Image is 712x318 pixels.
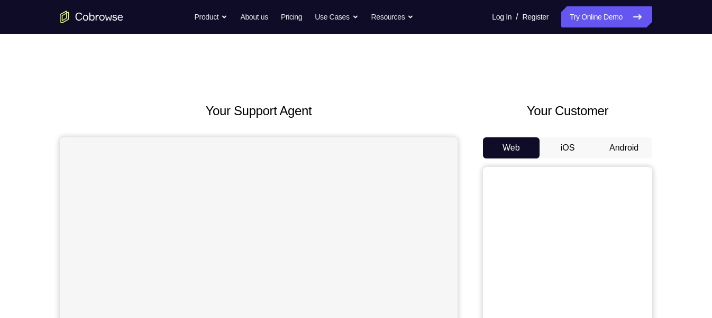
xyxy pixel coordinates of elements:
[596,137,652,158] button: Android
[60,101,458,120] h2: Your Support Agent
[516,11,518,23] span: /
[523,6,549,27] a: Register
[492,6,512,27] a: Log In
[281,6,302,27] a: Pricing
[60,11,123,23] a: Go to the home page
[371,6,414,27] button: Resources
[483,137,540,158] button: Web
[540,137,596,158] button: iOS
[561,6,652,27] a: Try Online Demo
[195,6,228,27] button: Product
[315,6,358,27] button: Use Cases
[483,101,652,120] h2: Your Customer
[240,6,268,27] a: About us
